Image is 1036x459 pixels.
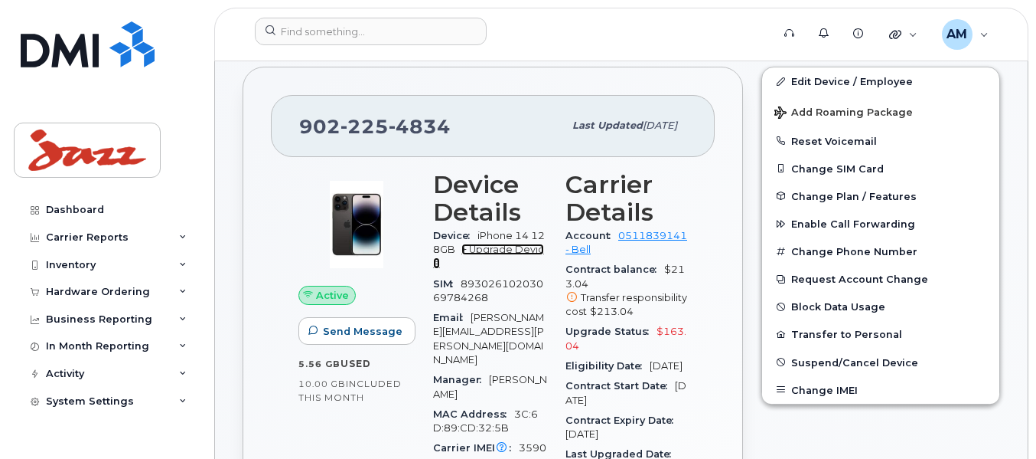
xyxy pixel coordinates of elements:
[565,360,650,372] span: Eligibility Date
[389,115,451,138] span: 4834
[311,179,402,270] img: image20231002-3703462-njx0qo.jpeg
[433,171,547,226] h3: Device Details
[762,238,999,265] button: Change Phone Number
[791,218,915,230] span: Enable Call Forwarding
[298,379,346,389] span: 10.00 GB
[762,320,999,348] button: Transfer to Personal
[565,171,687,226] h3: Carrier Details
[762,376,999,404] button: Change IMEI
[762,127,999,155] button: Reset Voicemail
[433,408,514,420] span: MAC Address
[565,326,656,337] span: Upgrade Status
[650,360,683,372] span: [DATE]
[590,306,634,317] span: $213.04
[433,244,544,269] a: + Upgrade Device
[762,293,999,320] button: Block Data Usage
[433,312,544,366] span: [PERSON_NAME][EMAIL_ADDRESS][PERSON_NAME][DOMAIN_NAME]
[433,278,461,290] span: SIM
[565,326,686,351] span: $163.04
[762,67,999,95] a: Edit Device / Employee
[298,317,415,345] button: Send Message
[565,264,687,319] span: $213.04
[762,155,999,182] button: Change SIM Card
[643,120,677,131] span: [DATE]
[762,96,999,127] button: Add Roaming Package
[433,230,545,255] span: iPhone 14 128GB
[433,230,477,241] span: Device
[255,18,487,45] input: Find something...
[762,210,999,238] button: Enable Call Forwarding
[299,115,451,138] span: 902
[791,356,918,368] span: Suspend/Cancel Device
[340,115,389,138] span: 225
[316,288,349,303] span: Active
[762,182,999,210] button: Change Plan / Features
[298,378,402,403] span: included this month
[298,359,340,369] span: 5.56 GB
[791,190,917,202] span: Change Plan / Features
[565,230,618,241] span: Account
[565,428,598,440] span: [DATE]
[433,374,547,399] span: [PERSON_NAME]
[565,264,664,275] span: Contract balance
[433,374,489,385] span: Manager
[565,292,687,317] span: Transfer responsibility cost
[433,442,519,454] span: Carrier IMEI
[565,380,675,392] span: Contract Start Date
[323,324,402,339] span: Send Message
[433,312,471,323] span: Email
[340,358,371,369] span: used
[878,19,928,50] div: Quicklinks
[774,107,913,121] span: Add Roaming Package
[565,415,681,426] span: Contract Expiry Date
[572,120,643,131] span: Last updated
[762,265,999,293] button: Request Account Change
[433,278,543,303] span: 89302610203069784268
[946,25,967,44] span: AM
[565,230,687,255] a: 0511839141 - Bell
[565,380,686,405] span: [DATE]
[762,349,999,376] button: Suspend/Cancel Device
[931,19,999,50] div: Angela Marr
